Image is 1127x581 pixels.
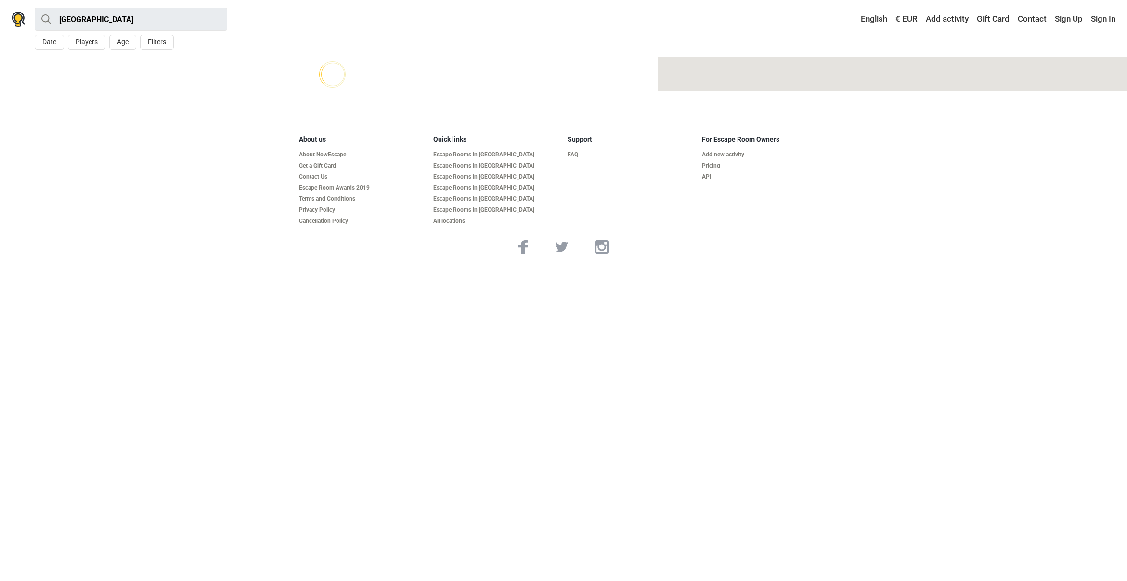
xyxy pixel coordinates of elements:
[68,35,105,50] button: Players
[974,11,1012,28] a: Gift Card
[433,195,560,203] a: Escape Rooms in [GEOGRAPHIC_DATA]
[140,35,174,50] button: Filters
[702,162,829,169] a: Pricing
[568,135,694,143] h5: Support
[852,11,890,28] a: English
[1015,11,1049,28] a: Contact
[299,173,426,181] a: Contact Us
[35,35,64,50] button: Date
[702,173,829,181] a: API
[433,173,560,181] a: Escape Rooms in [GEOGRAPHIC_DATA]
[299,135,426,143] h5: About us
[299,184,426,192] a: Escape Room Awards 2019
[299,218,426,225] a: Cancellation Policy
[299,162,426,169] a: Get a Gift Card
[35,8,227,31] input: try “London”
[433,184,560,192] a: Escape Rooms in [GEOGRAPHIC_DATA]
[702,135,829,143] h5: For Escape Room Owners
[1052,11,1085,28] a: Sign Up
[702,151,829,158] a: Add new activity
[923,11,971,28] a: Add activity
[299,151,426,158] a: About NowEscape
[299,207,426,214] a: Privacy Policy
[12,12,25,27] img: Nowescape logo
[433,151,560,158] a: Escape Rooms in [GEOGRAPHIC_DATA]
[433,135,560,143] h5: Quick links
[568,151,694,158] a: FAQ
[1088,11,1115,28] a: Sign In
[299,195,426,203] a: Terms and Conditions
[433,218,560,225] a: All locations
[433,207,560,214] a: Escape Rooms in [GEOGRAPHIC_DATA]
[109,35,136,50] button: Age
[893,11,920,28] a: € EUR
[854,16,861,23] img: English
[433,162,560,169] a: Escape Rooms in [GEOGRAPHIC_DATA]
